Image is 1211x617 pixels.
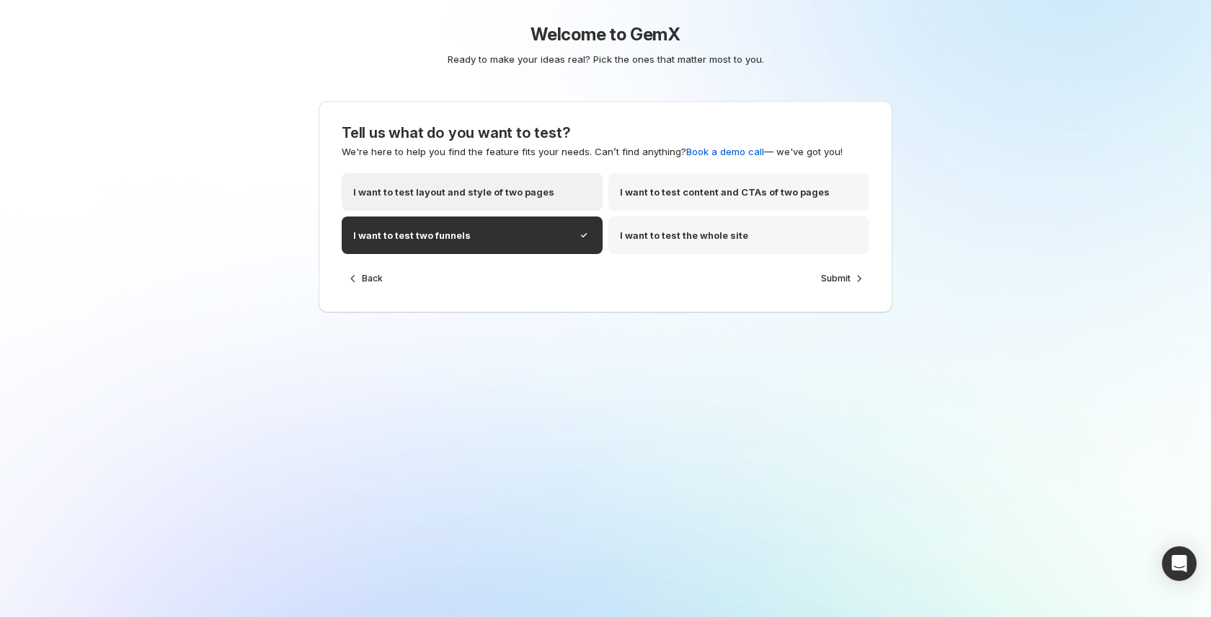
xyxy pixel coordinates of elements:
[353,185,554,199] p: I want to test layout and style of two pages
[342,146,843,157] span: We're here to help you find the feature fits your needs. Can’t find anything? — we've got you!
[342,268,391,289] button: Back
[263,23,948,46] h1: Welcome to GemX
[342,124,869,141] h3: Tell us what do you want to test?
[686,146,764,157] a: Book a demo call
[620,185,830,199] p: I want to test content and CTAs of two pages
[1162,546,1197,581] div: Open Intercom Messenger
[353,228,471,242] p: I want to test two funnels
[821,273,851,284] span: Submit
[620,228,748,242] p: I want to test the whole site
[362,273,383,284] span: Back
[269,52,942,66] p: Ready to make your ideas real? Pick the ones that matter most to you.
[812,268,869,289] button: Submit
